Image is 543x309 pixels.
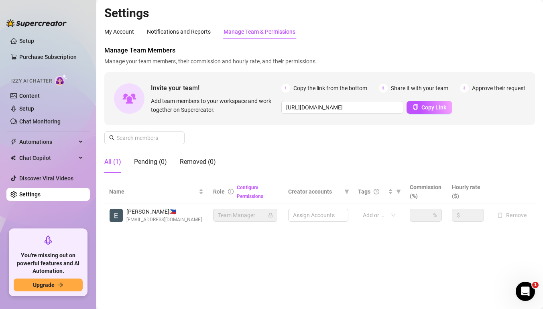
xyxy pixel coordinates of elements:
[14,252,83,275] span: You're missing out on powerful features and AI Automation.
[396,189,401,194] span: filter
[104,6,535,21] h2: Settings
[472,84,525,93] span: Approve their request
[10,139,17,145] span: thunderbolt
[391,84,448,93] span: Share it with your team
[104,27,134,36] div: My Account
[224,27,295,36] div: Manage Team & Permissions
[116,133,173,142] input: Search members
[19,175,73,182] a: Discover Viral Videos
[494,210,530,220] button: Remove
[126,216,202,224] span: [EMAIL_ADDRESS][DOMAIN_NAME]
[58,282,63,288] span: arrow-right
[134,157,167,167] div: Pending (0)
[460,84,469,93] span: 3
[288,187,341,196] span: Creator accounts
[14,279,83,291] button: Upgradearrow-right
[405,180,447,204] th: Commission (%)
[19,93,40,99] a: Content
[126,207,202,216] span: [PERSON_NAME] 🇵🇭
[407,101,452,114] button: Copy Link
[344,189,349,194] span: filter
[532,282,539,288] span: 1
[19,50,83,63] a: Purchase Subscription
[19,105,34,112] a: Setup
[43,235,53,245] span: rocket
[151,83,281,93] span: Invite your team!
[421,104,446,111] span: Copy Link
[237,185,263,199] a: Configure Permissions
[110,209,123,222] img: Eman Morales
[228,189,234,194] span: info-circle
[268,213,273,218] span: lock
[55,74,67,86] img: AI Chatter
[33,282,55,288] span: Upgrade
[151,97,278,114] span: Add team members to your workspace and work together on Supercreator.
[10,155,16,161] img: Chat Copilot
[516,282,535,301] iframe: Intercom live chat
[109,187,197,196] span: Name
[104,46,535,55] span: Manage Team Members
[19,191,41,198] a: Settings
[213,188,225,195] span: Role
[343,186,351,198] span: filter
[147,27,211,36] div: Notifications and Reports
[447,180,489,204] th: Hourly rate ($)
[104,57,535,66] span: Manage your team members, their commission and hourly rate, and their permissions.
[180,157,216,167] div: Removed (0)
[218,209,273,221] span: Team Manager
[6,19,67,27] img: logo-BBDzfeDw.svg
[374,189,379,194] span: question-circle
[19,38,34,44] a: Setup
[293,84,367,93] span: Copy the link from the bottom
[19,135,76,148] span: Automations
[104,157,121,167] div: All (1)
[109,135,115,141] span: search
[281,84,290,93] span: 1
[395,186,403,198] span: filter
[413,104,418,110] span: copy
[11,77,52,85] span: Izzy AI Chatter
[104,180,208,204] th: Name
[379,84,388,93] span: 2
[358,187,370,196] span: Tags
[19,151,76,164] span: Chat Copilot
[19,118,61,125] a: Chat Monitoring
